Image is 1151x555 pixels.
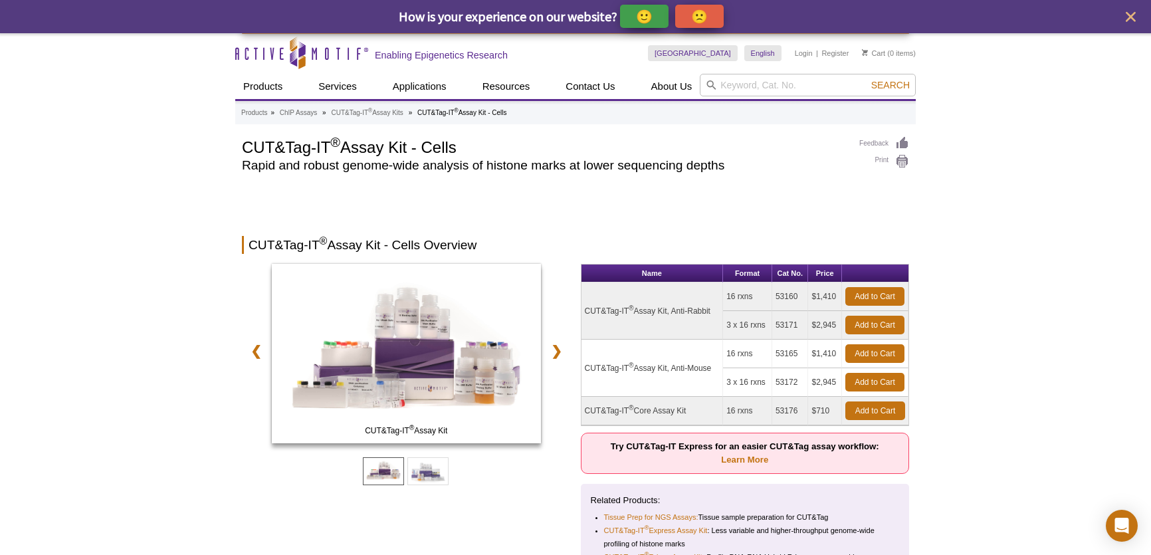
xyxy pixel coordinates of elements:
[274,424,538,437] span: CUT&Tag-IT Assay Kit
[723,368,772,397] td: 3 x 16 rxns
[700,74,916,96] input: Keyword, Cat. No.
[1106,510,1138,542] div: Open Intercom Messenger
[330,135,340,150] sup: ®
[772,340,809,368] td: 53165
[808,340,842,368] td: $1,410
[591,494,900,507] p: Related Products:
[272,264,541,447] a: CUT&Tag-IT Assay Kit
[604,510,698,524] a: Tissue Prep for NGS Assays:
[772,311,809,340] td: 53171
[859,136,909,151] a: Feedback
[270,109,274,116] li: »
[368,107,372,114] sup: ®
[581,265,724,282] th: Name
[417,109,507,116] li: CUT&Tag-IT Assay Kit - Cells
[581,340,724,397] td: CUT&Tag-IT Assay Kit, Anti-Mouse
[409,109,413,116] li: »
[772,282,809,311] td: 53160
[1122,9,1139,25] button: close
[241,107,267,119] a: Products
[723,282,772,311] td: 16 rxns
[808,265,842,282] th: Price
[845,316,904,334] a: Add to Cart
[795,49,813,58] a: Login
[604,524,889,550] li: : Less variable and higher-throughput genome-wide profiling of histone marks
[235,74,290,99] a: Products
[845,401,905,420] a: Add to Cart
[581,282,724,340] td: CUT&Tag-IT Assay Kit, Anti-Rabbit
[611,441,879,465] strong: Try CUT&Tag-IT Express for an easier CUT&Tag assay workflow:
[723,340,772,368] td: 16 rxns
[808,282,842,311] td: $1,410
[629,362,633,369] sup: ®
[604,510,889,524] li: Tissue sample preparation for CUT&Tag
[867,79,914,91] button: Search
[845,287,904,306] a: Add to Cart
[474,74,538,99] a: Resources
[629,404,633,411] sup: ®
[310,74,365,99] a: Services
[643,74,700,99] a: About Us
[772,265,809,282] th: Cat No.
[859,154,909,169] a: Print
[399,8,617,25] span: How is your experience on our website?
[691,8,708,25] p: 🙁
[242,336,270,366] a: ❮
[322,109,326,116] li: »
[821,49,849,58] a: Register
[645,525,649,532] sup: ®
[723,311,772,340] td: 3 x 16 rxns
[629,304,633,312] sup: ®
[808,368,842,397] td: $2,945
[772,368,809,397] td: 53172
[409,424,414,431] sup: ®
[385,74,455,99] a: Applications
[808,311,842,340] td: $2,945
[808,397,842,425] td: $710
[331,107,403,119] a: CUT&Tag-IT®Assay Kits
[375,49,508,61] h2: Enabling Epigenetics Research
[272,264,541,443] img: CUT&Tag-IT Assay Kit
[320,235,328,247] sup: ®
[862,45,916,61] li: (0 items)
[723,265,772,282] th: Format
[862,49,885,58] a: Cart
[862,49,868,56] img: Your Cart
[242,136,846,156] h1: CUT&Tag-IT Assay Kit - Cells
[721,455,768,465] a: Learn More
[604,524,708,537] a: CUT&Tag-IT®Express Assay Kit
[558,74,623,99] a: Contact Us
[242,160,846,171] h2: Rapid and robust genome-wide analysis of histone marks at lower sequencing depths
[648,45,738,61] a: [GEOGRAPHIC_DATA]
[542,336,571,366] a: ❯
[636,8,653,25] p: 🙂
[280,107,318,119] a: ChIP Assays
[772,397,809,425] td: 53176
[871,80,910,90] span: Search
[723,397,772,425] td: 16 rxns
[581,397,724,425] td: CUT&Tag-IT Core Assay Kit
[845,344,904,363] a: Add to Cart
[845,373,904,391] a: Add to Cart
[744,45,782,61] a: English
[242,236,909,254] h2: CUT&Tag-IT Assay Kit - Cells Overview
[455,107,459,114] sup: ®
[816,45,818,61] li: |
